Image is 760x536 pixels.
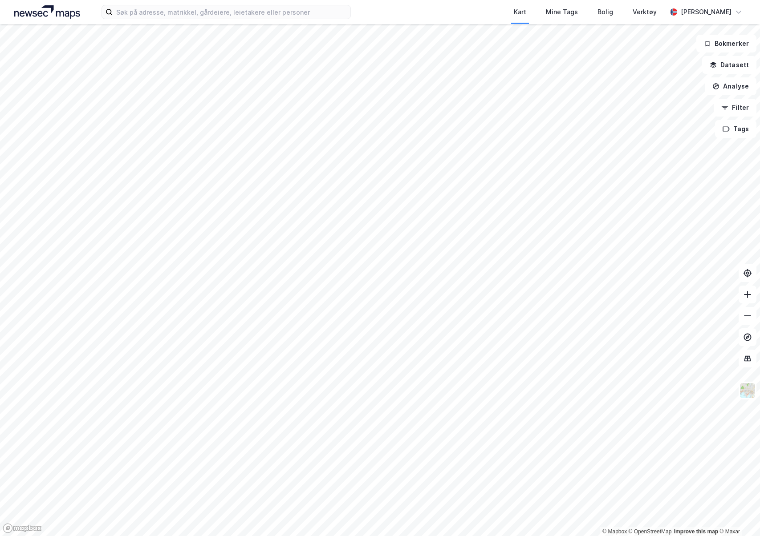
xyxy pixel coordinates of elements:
img: logo.a4113a55bc3d86da70a041830d287a7e.svg [14,5,80,19]
a: Mapbox [602,528,627,535]
div: Kart [514,7,526,17]
iframe: Chat Widget [715,493,760,536]
div: Bolig [597,7,613,17]
div: Verktøy [633,7,657,17]
button: Analyse [705,77,756,95]
button: Datasett [702,56,756,74]
a: Mapbox homepage [3,523,42,533]
img: Z [739,382,756,399]
div: [PERSON_NAME] [681,7,732,17]
a: Improve this map [674,528,718,535]
button: Filter [714,99,756,117]
button: Bokmerker [696,35,756,52]
input: Søk på adresse, matrikkel, gårdeiere, leietakere eller personer [113,5,350,19]
a: OpenStreetMap [629,528,672,535]
div: Mine Tags [546,7,578,17]
button: Tags [715,120,756,138]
